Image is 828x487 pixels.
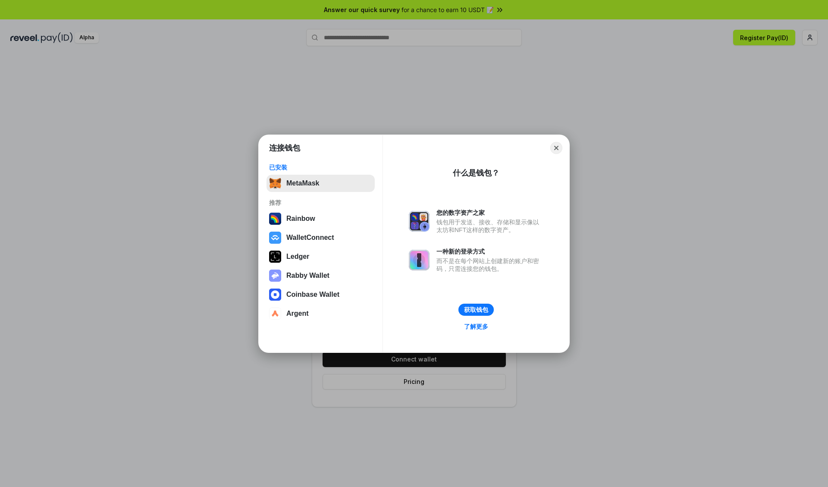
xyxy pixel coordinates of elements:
[286,291,339,298] div: Coinbase Wallet
[550,142,562,154] button: Close
[409,211,430,232] img: svg+xml,%3Csvg%20xmlns%3D%22http%3A%2F%2Fwww.w3.org%2F2000%2Fsvg%22%20fill%3D%22none%22%20viewBox...
[267,267,375,284] button: Rabby Wallet
[409,250,430,270] img: svg+xml,%3Csvg%20xmlns%3D%22http%3A%2F%2Fwww.w3.org%2F2000%2Fsvg%22%20fill%3D%22none%22%20viewBox...
[269,270,281,282] img: svg+xml,%3Csvg%20xmlns%3D%22http%3A%2F%2Fwww.w3.org%2F2000%2Fsvg%22%20fill%3D%22none%22%20viewBox...
[436,257,543,273] div: 而不是在每个网站上创建新的账户和密码，只需连接您的钱包。
[267,175,375,192] button: MetaMask
[436,248,543,255] div: 一种新的登录方式
[269,251,281,263] img: svg+xml,%3Csvg%20xmlns%3D%22http%3A%2F%2Fwww.w3.org%2F2000%2Fsvg%22%20width%3D%2228%22%20height%3...
[459,321,493,332] a: 了解更多
[269,213,281,225] img: svg+xml,%3Csvg%20width%3D%22120%22%20height%3D%22120%22%20viewBox%3D%220%200%20120%20120%22%20fil...
[436,209,543,217] div: 您的数字资产之家
[269,232,281,244] img: svg+xml,%3Csvg%20width%3D%2228%22%20height%3D%2228%22%20viewBox%3D%220%200%2028%2028%22%20fill%3D...
[286,179,319,187] div: MetaMask
[269,143,300,153] h1: 连接钱包
[464,306,488,314] div: 获取钱包
[269,199,372,207] div: 推荐
[269,177,281,189] img: svg+xml,%3Csvg%20fill%3D%22none%22%20height%3D%2233%22%20viewBox%3D%220%200%2035%2033%22%20width%...
[267,305,375,322] button: Argent
[286,253,309,261] div: Ledger
[269,163,372,171] div: 已安装
[267,286,375,303] button: Coinbase Wallet
[286,272,329,280] div: Rabby Wallet
[267,248,375,265] button: Ledger
[267,229,375,246] button: WalletConnect
[458,304,494,316] button: 获取钱包
[286,310,309,317] div: Argent
[286,215,315,223] div: Rainbow
[286,234,334,242] div: WalletConnect
[436,218,543,234] div: 钱包用于发送、接收、存储和显示像以太坊和NFT这样的数字资产。
[269,308,281,320] img: svg+xml,%3Csvg%20width%3D%2228%22%20height%3D%2228%22%20viewBox%3D%220%200%2028%2028%22%20fill%3D...
[267,210,375,227] button: Rainbow
[269,289,281,301] img: svg+xml,%3Csvg%20width%3D%2228%22%20height%3D%2228%22%20viewBox%3D%220%200%2028%2028%22%20fill%3D...
[453,168,499,178] div: 什么是钱包？
[464,323,488,330] div: 了解更多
